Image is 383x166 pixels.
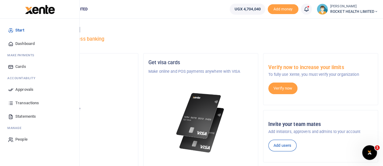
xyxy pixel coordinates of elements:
li: Ac [5,73,75,83]
a: profile-user [PERSON_NAME] ROCKET HEALTH LIMITED [317,4,378,15]
a: Cards [5,60,75,73]
h5: Account [29,83,133,89]
img: xente-_physical_cards.png [174,89,227,156]
li: M [5,50,75,60]
span: People [15,136,28,142]
a: Verify now [268,83,297,94]
img: profile-user [317,4,328,15]
p: Make online and POS payments anywhere with VISA [148,68,253,75]
p: Add initiators, approvers and admins to your account [268,129,373,135]
span: Transactions [15,100,39,106]
span: Dashboard [15,41,35,47]
a: logo-small logo-large logo-large [25,7,55,11]
span: anage [10,126,22,130]
span: ROCKET HEALTH LIMITED [330,9,378,14]
h5: Welcome to better business banking [23,36,378,42]
a: UGX 4,704,040 [230,4,265,15]
a: Approvals [5,83,75,96]
li: Wallet ballance [227,4,267,15]
span: countability [12,76,35,80]
p: Your current account balance [29,106,133,112]
a: Start [5,24,75,37]
h5: Invite your team mates [268,121,373,127]
h5: Get visa cards [148,60,253,66]
span: Statements [15,113,36,120]
a: Transactions [5,96,75,110]
li: M [5,123,75,133]
p: GUARDIAN HEALTH LIMITED [29,68,133,75]
span: ake Payments [10,53,34,57]
a: People [5,133,75,146]
span: 1 [375,145,380,150]
span: Approvals [15,87,33,93]
a: Add money [268,6,298,11]
img: logo-large [25,5,55,14]
h4: Hello [PERSON_NAME] [23,26,378,33]
h5: Verify now to increase your limits [268,65,373,71]
span: Add money [268,4,298,14]
a: Statements [5,110,75,123]
p: ROCKET HEALTH LIMITED [29,92,133,98]
h5: UGX 4,704,040 [29,113,133,120]
iframe: Intercom live chat [362,145,377,160]
span: Cards [15,64,26,70]
a: Add users [268,140,297,151]
li: Toup your wallet [268,4,298,14]
span: UGX 4,704,040 [234,6,260,12]
h5: Organization [29,60,133,66]
a: Dashboard [5,37,75,50]
small: [PERSON_NAME] [330,4,378,9]
p: To fully use Xente, you must verify your organization [268,72,373,78]
span: Start [15,27,24,33]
